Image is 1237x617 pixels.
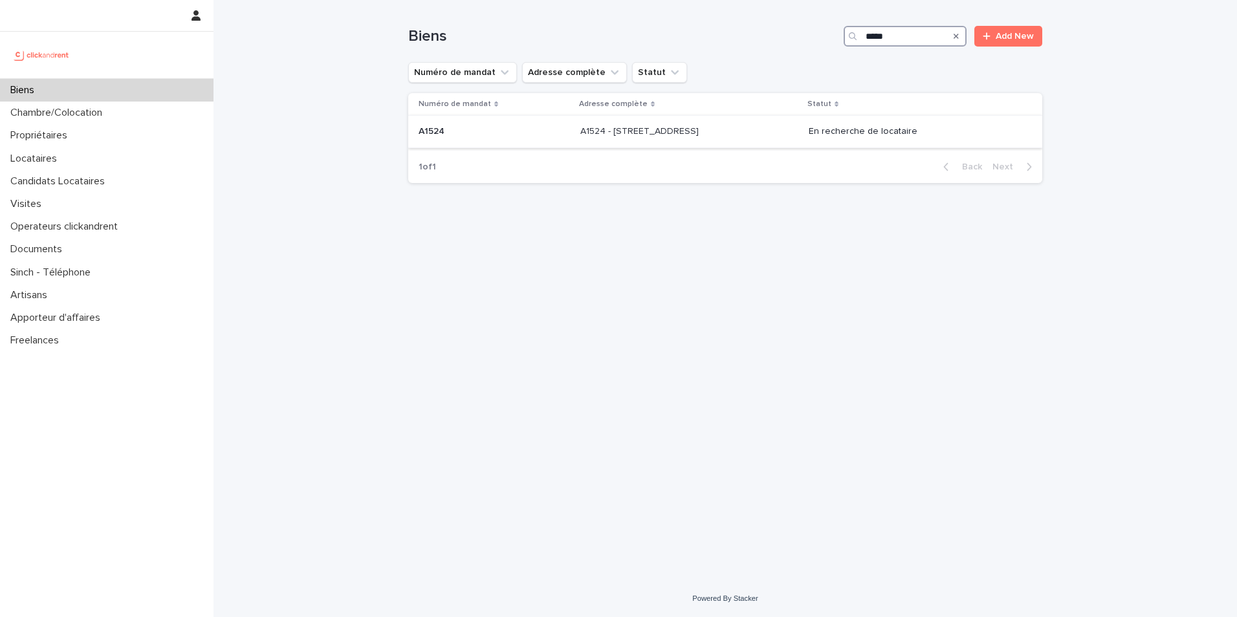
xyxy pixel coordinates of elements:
p: A1524 - 12 rue de Grenoble, Résidence Amouroux 1, Toulouse 31500 [580,124,701,137]
p: Documents [5,243,72,255]
p: Adresse complète [579,97,648,111]
tr: A1524A1524 A1524 - [STREET_ADDRESS]A1524 - [STREET_ADDRESS] En recherche de locataire [408,116,1042,148]
p: Propriétaires [5,129,78,142]
a: Powered By Stacker [692,594,758,602]
p: Numéro de mandat [419,97,491,111]
p: A1524 [419,124,447,137]
p: Locataires [5,153,67,165]
a: Add New [974,26,1042,47]
p: Statut [807,97,831,111]
p: Operateurs clickandrent [5,221,128,233]
span: Add New [996,32,1034,41]
button: Numéro de mandat [408,62,517,83]
span: Back [954,162,982,171]
p: Candidats Locataires [5,175,115,188]
button: Statut [632,62,687,83]
input: Search [844,26,967,47]
span: Next [992,162,1021,171]
button: Next [987,161,1042,173]
p: Freelances [5,334,69,347]
p: Sinch - Téléphone [5,266,101,279]
button: Adresse complète [522,62,627,83]
h1: Biens [408,27,838,46]
p: Visites [5,198,52,210]
p: Chambre/Colocation [5,107,113,119]
p: Biens [5,84,45,96]
p: 1 of 1 [408,151,446,183]
p: Apporteur d'affaires [5,312,111,324]
p: Artisans [5,289,58,301]
p: En recherche de locataire [809,126,1022,137]
img: UCB0brd3T0yccxBKYDjQ [10,42,73,68]
button: Back [933,161,987,173]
